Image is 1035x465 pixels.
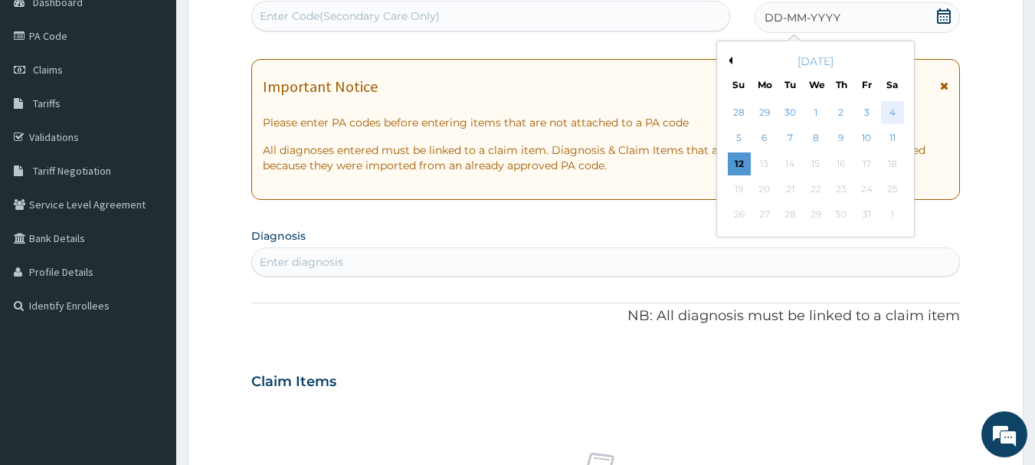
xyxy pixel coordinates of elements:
div: Not available Sunday, October 19th, 2025 [728,178,751,201]
div: Choose Sunday, September 28th, 2025 [728,101,751,124]
div: Su [732,78,745,91]
div: Choose Wednesday, October 1st, 2025 [804,101,827,124]
div: Choose Tuesday, September 30th, 2025 [779,101,802,124]
div: Enter Code(Secondary Care Only) [260,8,440,24]
p: Please enter PA codes before entering items that are not attached to a PA code [263,115,949,130]
div: Mo [758,78,771,91]
div: Not available Wednesday, October 22nd, 2025 [804,178,827,201]
label: Diagnosis [251,228,306,244]
h3: Claim Items [251,374,336,391]
div: Not available Thursday, October 16th, 2025 [830,152,853,175]
div: Choose Wednesday, October 8th, 2025 [804,127,827,150]
div: Choose Thursday, October 9th, 2025 [830,127,853,150]
textarea: Type your message and hit 'Enter' [8,306,292,359]
span: Claims [33,63,63,77]
div: Not available Monday, October 20th, 2025 [753,178,776,201]
span: We're online! [89,136,211,291]
div: Not available Friday, October 17th, 2025 [855,152,878,175]
div: Not available Tuesday, October 28th, 2025 [779,204,802,227]
span: Tariff Negotiation [33,164,111,178]
div: Choose Tuesday, October 7th, 2025 [779,127,802,150]
h1: Important Notice [263,78,378,95]
div: Choose Monday, September 29th, 2025 [753,101,776,124]
div: Choose Friday, October 3rd, 2025 [855,101,878,124]
div: Not available Tuesday, October 21st, 2025 [779,178,802,201]
div: Choose Thursday, October 2nd, 2025 [830,101,853,124]
span: Tariffs [33,97,61,110]
div: Not available Thursday, October 30th, 2025 [830,204,853,227]
div: Enter diagnosis [260,254,343,270]
div: Fr [860,78,873,91]
div: Choose Saturday, October 11th, 2025 [881,127,904,150]
div: Choose Friday, October 10th, 2025 [855,127,878,150]
div: Not available Tuesday, October 14th, 2025 [779,152,802,175]
div: We [809,78,822,91]
div: Choose Sunday, October 12th, 2025 [728,152,751,175]
div: Not available Friday, October 31st, 2025 [855,204,878,227]
div: Th [835,78,848,91]
div: Not available Sunday, October 26th, 2025 [728,204,751,227]
div: Not available Monday, October 13th, 2025 [753,152,776,175]
div: Not available Saturday, November 1st, 2025 [881,204,904,227]
div: Chat with us now [80,86,257,106]
p: NB: All diagnosis must be linked to a claim item [251,306,961,326]
div: Choose Saturday, October 4th, 2025 [881,101,904,124]
div: Not available Wednesday, October 15th, 2025 [804,152,827,175]
div: month 2025-10 [726,100,905,228]
div: Minimize live chat window [251,8,288,44]
img: d_794563401_company_1708531726252_794563401 [28,77,62,115]
div: Choose Sunday, October 5th, 2025 [728,127,751,150]
div: Not available Saturday, October 18th, 2025 [881,152,904,175]
div: Not available Saturday, October 25th, 2025 [881,178,904,201]
div: Not available Monday, October 27th, 2025 [753,204,776,227]
button: Previous Month [725,57,732,64]
p: All diagnoses entered must be linked to a claim item. Diagnosis & Claim Items that are visible bu... [263,142,949,173]
div: [DATE] [723,54,908,69]
div: Choose Monday, October 6th, 2025 [753,127,776,150]
div: Not available Friday, October 24th, 2025 [855,178,878,201]
span: DD-MM-YYYY [765,10,840,25]
div: Not available Wednesday, October 29th, 2025 [804,204,827,227]
div: Not available Thursday, October 23rd, 2025 [830,178,853,201]
div: Sa [886,78,899,91]
div: Tu [784,78,797,91]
